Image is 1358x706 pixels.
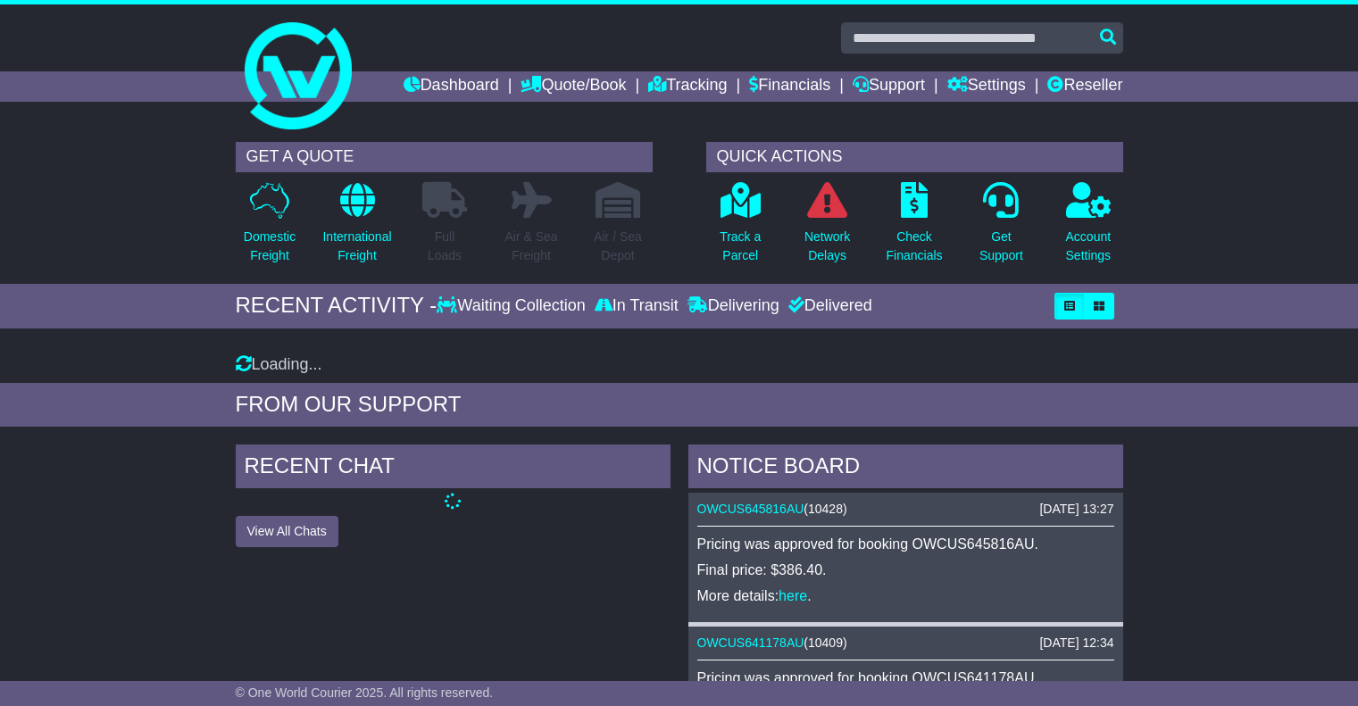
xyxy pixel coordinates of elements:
[697,502,804,516] a: OWCUS645816AU
[853,71,925,102] a: Support
[683,296,784,316] div: Delivering
[236,516,338,547] button: View All Chats
[697,635,804,650] a: OWCUS641178AU
[706,142,1123,172] div: QUICK ACTIONS
[236,392,1123,418] div: FROM OUR SUPPORT
[749,71,830,102] a: Financials
[979,181,1024,275] a: GetSupport
[688,444,1123,493] div: NOTICE BOARD
[886,181,944,275] a: CheckFinancials
[808,502,843,516] span: 10428
[697,536,1114,552] p: Pricing was approved for booking OWCUS645816AU.
[804,228,850,265] p: Network Delays
[244,228,296,265] p: Domestic Freight
[322,228,391,265] p: International Freight
[720,228,761,265] p: Track a Parcel
[590,296,683,316] div: In Transit
[321,181,392,275] a: InternationalFreight
[236,142,653,172] div: GET A QUOTE
[404,71,499,102] a: Dashboard
[1066,228,1112,265] p: Account Settings
[697,635,1114,651] div: ( )
[1039,502,1113,517] div: [DATE] 13:27
[504,228,557,265] p: Air & Sea Freight
[236,685,494,700] span: © One World Courier 2025. All rights reserved.
[437,296,589,316] div: Waiting Collection
[697,502,1114,517] div: ( )
[648,71,727,102] a: Tracking
[697,587,1114,604] p: More details: .
[243,181,296,275] a: DomesticFreight
[422,228,467,265] p: Full Loads
[594,228,642,265] p: Air / Sea Depot
[1047,71,1122,102] a: Reseller
[887,228,943,265] p: Check Financials
[236,444,671,493] div: RECENT CHAT
[779,588,807,603] a: here
[804,181,851,275] a: NetworkDelays
[697,561,1114,578] p: Final price: $386.40.
[784,296,872,316] div: Delivered
[719,181,762,275] a: Track aParcel
[808,635,843,650] span: 10409
[947,71,1026,102] a: Settings
[236,355,1123,375] div: Loading...
[979,228,1023,265] p: Get Support
[697,669,1114,686] p: Pricing was approved for booking OWCUS641178AU.
[236,293,437,319] div: RECENT ACTIVITY -
[1065,181,1112,275] a: AccountSettings
[521,71,626,102] a: Quote/Book
[1039,635,1113,651] div: [DATE] 12:34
